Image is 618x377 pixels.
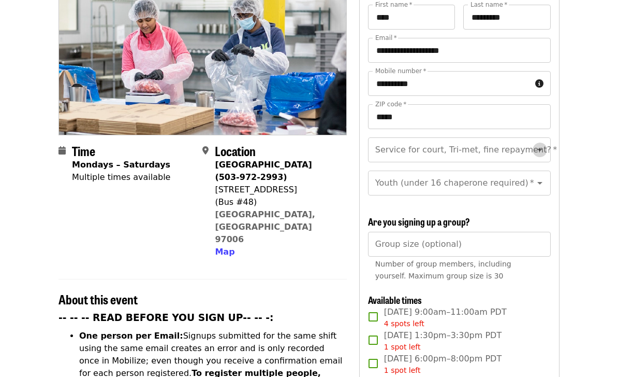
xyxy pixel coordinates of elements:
[533,143,547,157] button: Open
[72,171,170,184] div: Multiple times available
[384,353,502,376] span: [DATE] 6:00pm–8:00pm PDT
[58,146,66,156] i: calendar icon
[58,312,274,323] strong: -- -- -- READ BEFORE YOU SIGN UP-- -- -:
[375,68,426,74] label: Mobile number
[375,101,406,107] label: ZIP code
[368,5,455,30] input: First name
[215,247,234,257] span: Map
[72,142,95,160] span: Time
[535,79,543,89] i: circle-info icon
[375,2,413,8] label: First name
[72,160,170,170] strong: Mondays – Saturdays
[215,210,315,244] a: [GEOGRAPHIC_DATA], [GEOGRAPHIC_DATA] 97006
[58,290,138,308] span: About this event
[368,215,470,228] span: Are you signing up a group?
[79,331,183,341] strong: One person per Email:
[384,329,502,353] span: [DATE] 1:30pm–3:30pm PDT
[215,246,234,258] button: Map
[215,160,312,182] strong: [GEOGRAPHIC_DATA] (503-972-2993)
[368,71,531,96] input: Mobile number
[368,293,422,306] span: Available times
[533,176,547,190] button: Open
[215,184,338,196] div: [STREET_ADDRESS]
[470,2,507,8] label: Last name
[463,5,551,30] input: Last name
[215,196,338,208] div: (Bus #48)
[384,306,507,329] span: [DATE] 9:00am–11:00am PDT
[368,104,551,129] input: ZIP code
[384,366,421,374] span: 1 spot left
[202,146,209,156] i: map-marker-alt icon
[375,35,397,41] label: Email
[375,260,511,280] span: Number of group members, including yourself. Maximum group size is 30
[384,319,424,328] span: 4 spots left
[215,142,256,160] span: Location
[384,343,421,351] span: 1 spot left
[368,232,551,257] input: [object Object]
[368,38,551,63] input: Email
